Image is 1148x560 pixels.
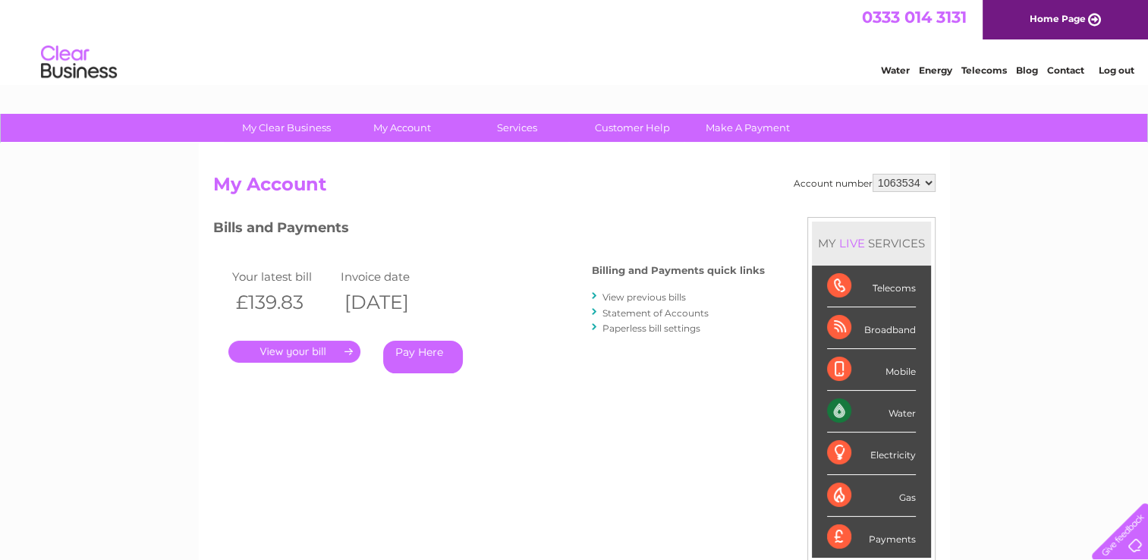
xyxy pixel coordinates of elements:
[827,433,916,474] div: Electricity
[827,391,916,433] div: Water
[383,341,463,373] a: Pay Here
[570,114,695,142] a: Customer Help
[339,114,464,142] a: My Account
[216,8,933,74] div: Clear Business is a trading name of Verastar Limited (registered in [GEOGRAPHIC_DATA] No. 3667643...
[228,287,338,318] th: £139.83
[1047,64,1084,76] a: Contact
[602,291,686,303] a: View previous bills
[827,349,916,391] div: Mobile
[592,265,765,276] h4: Billing and Payments quick links
[602,322,700,334] a: Paperless bill settings
[337,266,446,287] td: Invoice date
[224,114,349,142] a: My Clear Business
[862,8,967,27] a: 0333 014 3131
[337,287,446,318] th: [DATE]
[812,222,931,265] div: MY SERVICES
[827,475,916,517] div: Gas
[228,266,338,287] td: Your latest bill
[1098,64,1134,76] a: Log out
[40,39,118,86] img: logo.png
[454,114,580,142] a: Services
[213,174,936,203] h2: My Account
[919,64,952,76] a: Energy
[881,64,910,76] a: Water
[685,114,810,142] a: Make A Payment
[794,174,936,192] div: Account number
[827,266,916,307] div: Telecoms
[827,517,916,558] div: Payments
[827,307,916,349] div: Broadband
[961,64,1007,76] a: Telecoms
[602,307,709,319] a: Statement of Accounts
[1016,64,1038,76] a: Blog
[228,341,360,363] a: .
[836,236,868,250] div: LIVE
[213,217,765,244] h3: Bills and Payments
